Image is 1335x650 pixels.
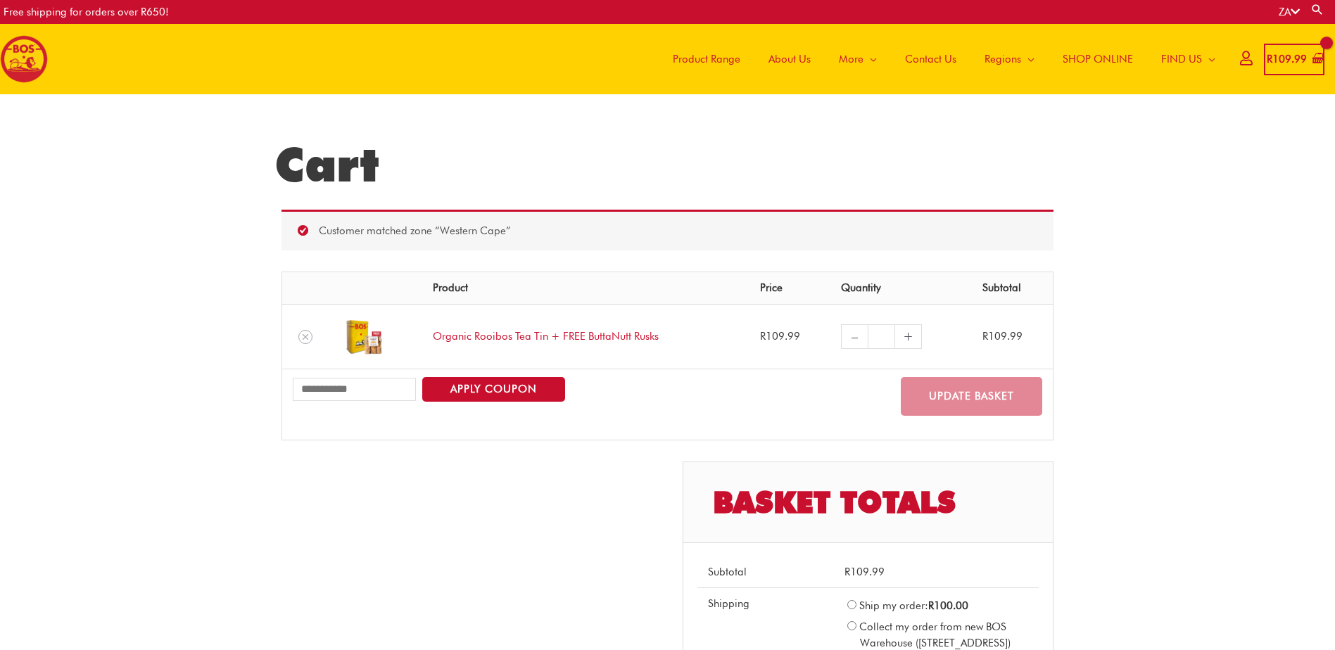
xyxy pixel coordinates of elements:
[274,136,1061,193] h1: Cart
[422,377,565,402] button: Apply coupon
[422,272,749,305] th: Product
[859,599,968,612] label: Ship my order:
[760,330,800,343] bdi: 109.99
[1161,38,1202,80] span: FIND US
[868,324,895,349] input: Product quantity
[1264,44,1324,75] a: View Shopping Cart, 1 items
[830,272,972,305] th: Quantity
[339,312,388,362] img: organic rooibos tea tin
[1279,6,1300,18] a: ZA
[891,24,970,94] a: Contact Us
[985,38,1021,80] span: Regions
[754,24,825,94] a: About Us
[982,330,988,343] span: R
[970,24,1049,94] a: Regions
[825,24,891,94] a: More
[433,330,659,343] a: Organic Rooibos Tea Tin + FREE ButtaNutt Rusks
[905,38,956,80] span: Contact Us
[901,377,1042,416] button: Update basket
[760,330,766,343] span: R
[281,210,1054,250] div: Customer matched zone “Western Cape”
[1267,53,1307,65] bdi: 109.99
[648,24,1229,94] nav: Site Navigation
[1310,3,1324,16] a: Search button
[298,330,312,344] a: Remove Organic Rooibos Tea Tin + FREE ButtaNutt Rusks from cart
[697,557,834,588] th: Subtotal
[659,24,754,94] a: Product Range
[928,599,968,612] bdi: 100.00
[859,620,1011,649] label: Collect my order from new BOS Warehouse ([STREET_ADDRESS])
[683,462,1053,542] h2: Basket totals
[1267,53,1272,65] span: R
[844,566,850,578] span: R
[844,566,885,578] bdi: 109.99
[1063,38,1133,80] span: SHOP ONLINE
[768,38,811,80] span: About Us
[895,324,922,349] a: +
[749,272,830,305] th: Price
[841,324,868,349] a: –
[972,272,1053,305] th: Subtotal
[839,38,863,80] span: More
[673,38,740,80] span: Product Range
[982,330,1023,343] bdi: 109.99
[928,599,934,612] span: R
[1049,24,1147,94] a: SHOP ONLINE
